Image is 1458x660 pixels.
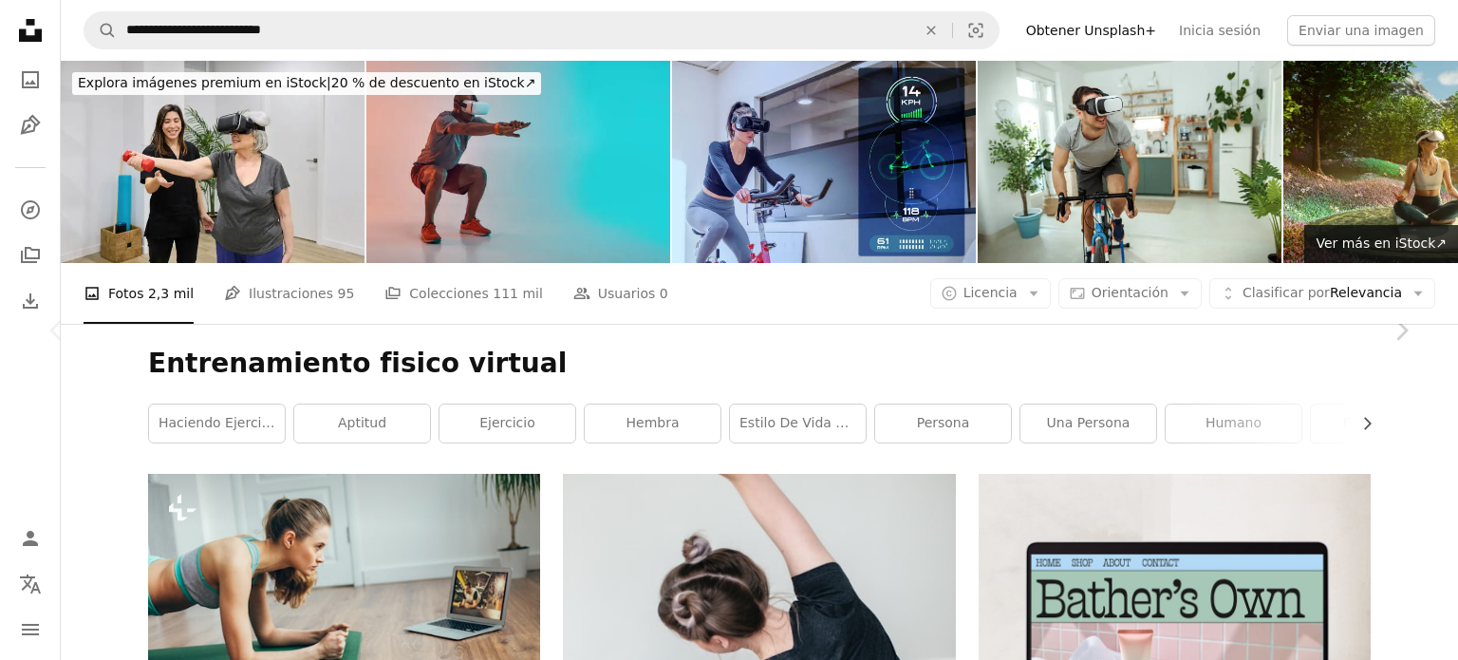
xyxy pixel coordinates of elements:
button: Buscar en Unsplash [84,12,117,48]
button: Búsqueda visual [953,12,999,48]
img: Joven guapo que usa gafas vr mientras monta en bicicleta en la sala de estar de su casa [978,61,1281,263]
span: Relevancia [1243,284,1402,303]
span: Clasificar por [1243,285,1330,300]
a: Estilo de vida saludable [730,405,866,443]
span: 0 [660,283,668,304]
button: Clasificar porRelevancia [1209,278,1435,309]
span: Orientación [1092,285,1168,300]
button: Idioma [11,565,49,603]
a: persona [875,405,1011,443]
img: Asistente femenina joven sonriente del centro de fisioterapia mientras está de pie ayudando a una... [61,61,364,263]
button: Borrar [910,12,952,48]
a: Ilustraciones 95 [224,263,354,324]
a: Colecciones 111 mil [384,263,543,324]
a: Concepto de práctica de salud. Cintura hacia arriba en el retrato de una mujer joven en ropa depo... [148,595,540,613]
a: Inicia sesión [1168,15,1272,46]
span: 95 [337,283,354,304]
a: Fotos [11,61,49,99]
span: Ver más en iStock ↗ [1316,236,1447,251]
a: Usuarios 0 [573,263,668,324]
button: Orientación [1058,278,1202,309]
a: Obtener Unsplash+ [1015,15,1168,46]
img: Longitud completa de joven africano con ropa deportiva haciendo sentadillas mientras usa gafas de... [366,61,670,263]
span: Licencia [963,285,1018,300]
button: desplazar lista a la derecha [1350,405,1371,443]
a: aptitud [294,405,430,443]
h1: Entrenamiento fisico virtual [148,347,1371,381]
a: Ver más en iStock↗ [1304,225,1458,263]
span: 20 % de descuento en iStock ↗ [78,75,535,90]
a: Iniciar sesión / Registrarse [11,519,49,557]
a: Colecciones [11,236,49,274]
a: Ilustraciones [11,106,49,144]
a: ejercicio [439,405,575,443]
img: Fitness de realidad virtual [672,61,976,263]
span: Explora imágenes premium en iStock | [78,75,331,90]
a: hembra [585,405,720,443]
a: Explorar [11,191,49,229]
button: Licencia [930,278,1051,309]
a: una persona [1020,405,1156,443]
button: Enviar una imagen [1287,15,1435,46]
button: Menú [11,611,49,649]
a: futuristum [1311,405,1447,443]
a: Humano [1166,405,1301,443]
span: 111 mil [493,283,543,304]
a: Siguiente [1344,239,1458,422]
a: Explora imágenes premium en iStock|20 % de descuento en iStock↗ [61,61,552,106]
a: haciendo ejercicio [149,405,285,443]
form: Encuentra imágenes en todo el sitio [84,11,1000,49]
